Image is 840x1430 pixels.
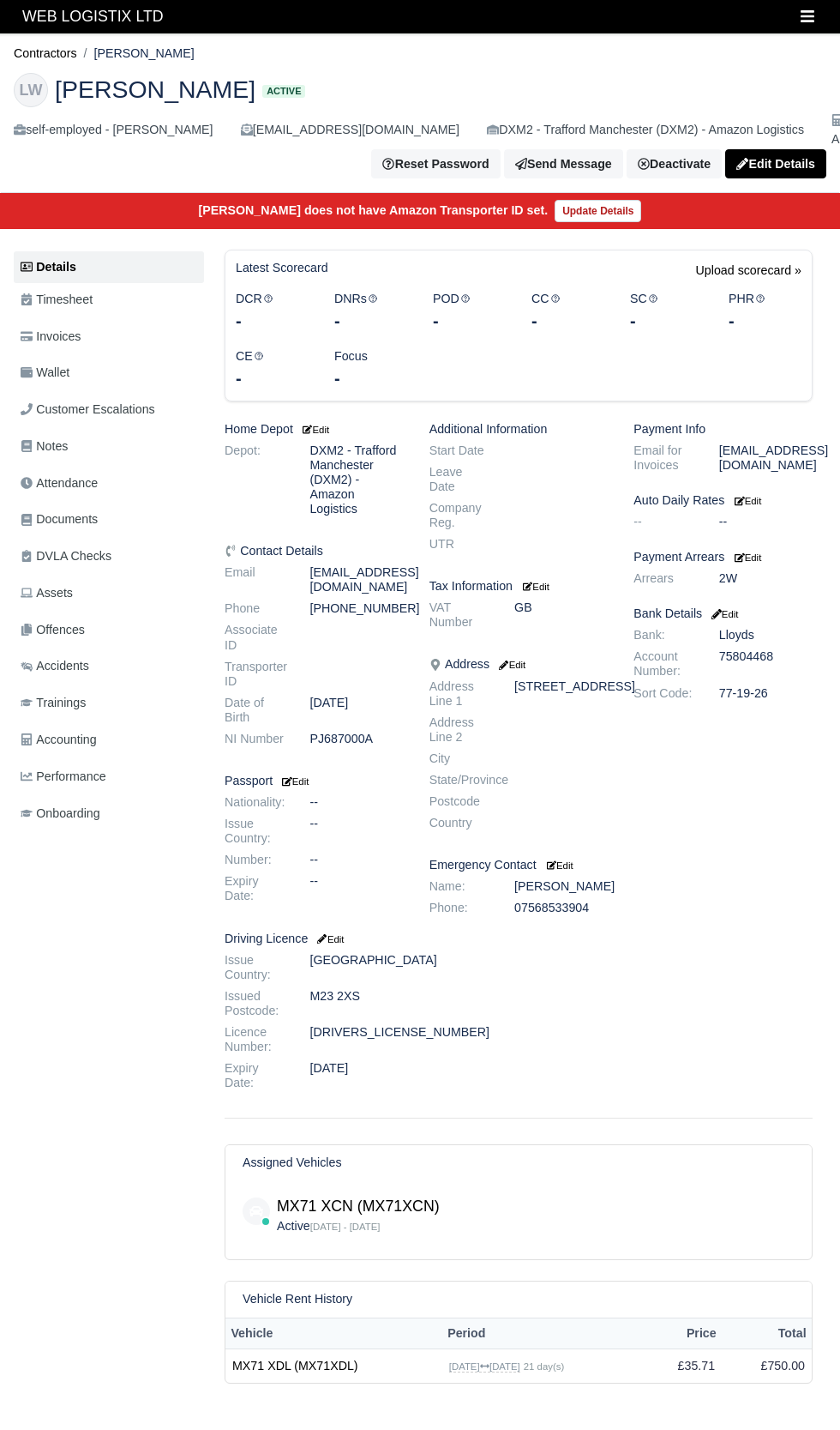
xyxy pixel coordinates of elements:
a: Accounting [14,723,204,757]
div: LW [14,73,48,107]
span: Trainings [21,693,86,713]
dd: GB [501,600,621,630]
dt: Issue Country: [212,817,297,846]
dt: NI Number [212,732,297,746]
a: Trainings [14,686,204,720]
div: CC [519,289,617,333]
a: Edit [279,774,309,787]
dt: Expiry Date: [212,874,297,903]
dt: Nationality: [212,795,297,810]
div: - [630,309,703,333]
td: £750.00 [722,1349,812,1383]
div: DCR [223,289,321,333]
h6: Assigned Vehicles [243,1155,342,1170]
dt: Transporter ID [212,660,297,689]
div: - [236,366,309,390]
span: Notes [21,437,68,456]
h6: Tax Information [429,579,609,594]
dd: 77-19-26 [706,686,825,701]
h6: Home Depot [225,422,404,437]
div: Focus [321,347,420,390]
dd: DXM2 - Trafford Manchester (DXM2) - Amazon Logistics [297,443,416,516]
th: Total [722,1318,812,1349]
h6: Bank Details [633,606,813,621]
div: [EMAIL_ADDRESS][DOMAIN_NAME] [241,120,459,140]
dt: Expiry Date: [212,1061,297,1090]
a: Details [14,251,204,283]
dt: Leave Date [417,465,501,494]
span: Accidents [21,656,89,676]
a: Wallet [14,356,204,389]
th: Price [643,1318,723,1349]
dt: Company Reg. [417,501,501,530]
dt: State/Province [417,773,501,787]
dd: [DRIVERS_LICENSE_NUMBER] [297,1025,416,1054]
h6: Additional Information [429,422,609,437]
div: - [433,309,506,333]
dt: Phone: [417,901,501,915]
small: Edit [735,496,761,506]
dd: Lloyds [706,628,825,643]
a: Customer Escalations [14,393,204,426]
a: Edit [300,422,329,436]
dd: 75804468 [706,649,825,679]
a: MX71 XCN (MX71XCN) [277,1198,440,1215]
div: - [236,309,309,333]
h6: Payment Arrears [633,550,813,564]
span: Documents [21,510,98,529]
small: Edit [279,776,309,787]
a: Edit [709,606,738,620]
span: Active [262,85,305,98]
dd: PJ687000A [297,732,416,746]
dt: Issued Postcode: [212,989,297,1018]
span: Onboarding [21,804,100,824]
td: £35.71 [643,1349,723,1383]
dd: [DATE] [297,696,416,725]
dt: Associate ID [212,623,297,652]
a: Invoices [14,320,204,353]
h6: Payment Info [633,422,813,437]
th: Period [442,1318,643,1349]
div: SC [617,289,716,333]
button: Toggle navigation [789,4,826,28]
span: Assets [21,583,73,603]
dt: Start Date [417,443,501,458]
a: Documents [14,503,204,536]
dt: Number: [212,853,297,867]
small: Edit [300,425,329,435]
a: Contractors [14,46,77,60]
th: Vehicle [225,1318,442,1349]
a: Attendance [14,467,204,500]
dt: Bank: [621,628,705,643]
div: PHR [716,289,814,333]
div: Deactivate [627,149,722,178]
span: Timesheet [21,290,93,310]
h6: Contact Details [225,544,404,558]
h6: Latest Scorecard [236,261,328,275]
a: Edit [543,858,573,872]
dd: 07568533904 [501,901,621,915]
dd: [PERSON_NAME] [501,879,621,894]
small: [DATE] - [DATE] [310,1222,381,1232]
button: Reset Password [371,149,500,178]
dt: Name: [417,879,501,894]
small: Edit [547,860,573,871]
span: Wallet [21,363,69,383]
dt: Address Line 1 [417,679,501,709]
dt: Phone [212,601,297,616]
div: self-employed - [PERSON_NAME] [14,120,213,140]
div: - [334,366,407,390]
small: [DATE] [DATE] [449,1361,520,1373]
dt: Issue Country: [212,953,297,982]
dt: Sort Code: [621,686,705,701]
dt: VAT Number [417,600,501,630]
h6: Auto Daily Rates [633,493,813,508]
div: Active [277,1198,795,1235]
small: Edit [735,552,761,563]
div: - [531,309,604,333]
li: [PERSON_NAME] [77,44,195,63]
dd: [DATE] [297,1061,416,1090]
dd: [PHONE_NUMBER] [297,601,416,616]
dt: Email [212,565,297,594]
a: MX71 XDL (MX71XDL) [232,1356,435,1376]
